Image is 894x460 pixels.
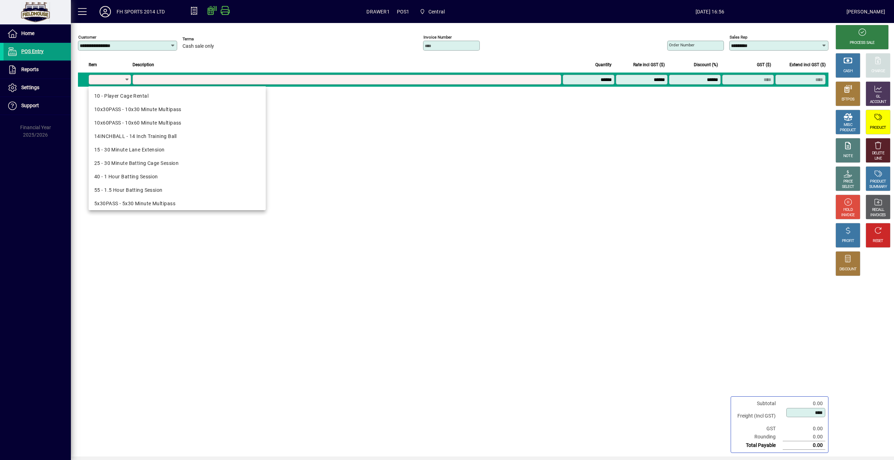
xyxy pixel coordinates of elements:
[89,183,266,197] mat-option: 55 - 1.5 Hour Batting Session
[416,5,448,18] span: Central
[89,156,266,170] mat-option: 25 - 30 Minute Batting Cage Session
[21,67,39,72] span: Reports
[871,69,885,74] div: CHARGE
[117,6,165,17] div: FH SPORTS 2014 LTD
[94,5,117,18] button: Profile
[872,151,884,156] div: DELETE
[89,170,266,183] mat-option: 40 - 1 Hour Batting Session
[734,441,783,450] td: Total Payable
[21,30,34,36] span: Home
[182,37,225,41] span: Terms
[843,179,853,184] div: PRICE
[669,42,695,47] mat-label: Order number
[872,207,884,213] div: RECALL
[21,48,44,54] span: POS Entry
[870,125,886,131] div: PRODUCT
[89,89,266,103] mat-option: 10 - Player Cage Rental
[133,61,154,69] span: Description
[843,154,853,159] div: NOTE
[869,184,887,190] div: SUMMARY
[841,213,854,218] div: INVOICE
[789,61,826,69] span: Extend incl GST ($)
[876,94,881,99] div: GL
[78,35,96,40] mat-label: Customer
[757,61,771,69] span: GST ($)
[94,133,260,140] div: 14INCHBALL - 14 Inch Training Ball
[94,186,260,194] div: 55 - 1.5 Hour Batting Session
[4,79,71,97] a: Settings
[843,207,853,213] div: HOLD
[783,433,825,441] td: 0.00
[423,35,452,40] mat-label: Invoice number
[94,160,260,167] div: 25 - 30 Minute Batting Cage Session
[94,200,260,207] div: 5x30PASS - 5x30 Minute Multipass
[839,267,856,272] div: DISCOUNT
[428,6,445,17] span: Central
[873,238,883,244] div: RESET
[870,213,885,218] div: INVOICES
[850,40,875,46] div: PROCESS SALE
[89,103,266,116] mat-option: 10x30PASS - 10x30 Minute Multipass
[4,61,71,79] a: Reports
[844,122,852,128] div: MISC
[573,6,847,17] span: [DATE] 16:56
[847,6,885,17] div: [PERSON_NAME]
[89,130,266,143] mat-option: 14INCHBALL - 14 Inch Training Ball
[870,99,886,105] div: ACCOUNT
[397,6,410,17] span: POS1
[734,425,783,433] td: GST
[843,69,853,74] div: CASH
[842,97,855,102] div: EFTPOS
[875,156,882,161] div: LINE
[840,128,856,133] div: PRODUCT
[783,441,825,450] td: 0.00
[89,197,266,210] mat-option: 5x30PASS - 5x30 Minute Multipass
[89,143,266,156] mat-option: 15 - 30 Minute Lane Extension
[182,44,214,49] span: Cash sale only
[783,399,825,408] td: 0.00
[595,61,612,69] span: Quantity
[870,179,886,184] div: PRODUCT
[21,103,39,108] span: Support
[783,425,825,433] td: 0.00
[4,25,71,42] a: Home
[730,35,747,40] mat-label: Sales rep
[94,119,260,127] div: 10x60PASS - 10x60 Minute Multipass
[4,97,71,115] a: Support
[94,92,260,100] div: 10 - Player Cage Rental
[21,85,39,90] span: Settings
[94,146,260,154] div: 15 - 30 Minute Lane Extension
[734,408,783,425] td: Freight (Incl GST)
[633,61,665,69] span: Rate incl GST ($)
[94,173,260,180] div: 40 - 1 Hour Batting Session
[734,433,783,441] td: Rounding
[842,184,854,190] div: SELECT
[89,116,266,130] mat-option: 10x60PASS - 10x60 Minute Multipass
[842,238,854,244] div: PROFIT
[734,399,783,408] td: Subtotal
[366,6,389,17] span: DRAWER1
[89,61,97,69] span: Item
[694,61,718,69] span: Discount (%)
[94,106,260,113] div: 10x30PASS - 10x30 Minute Multipass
